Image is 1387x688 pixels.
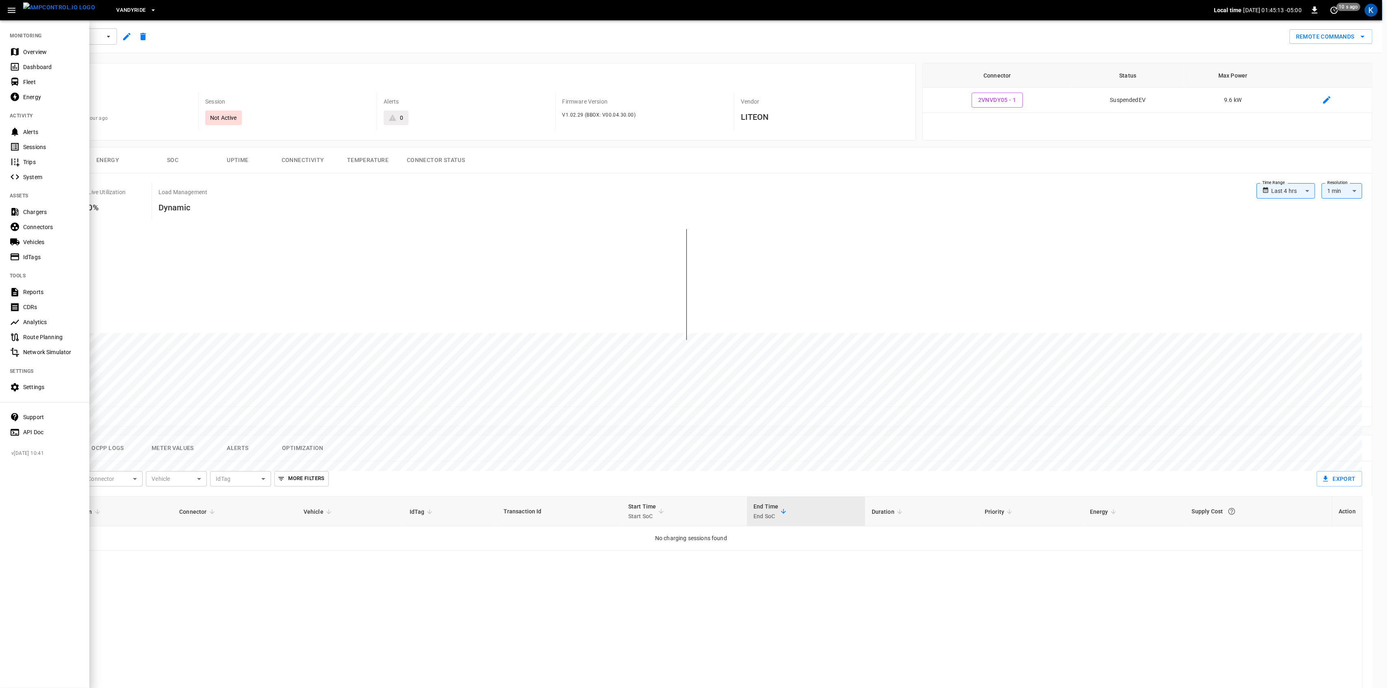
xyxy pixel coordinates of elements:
div: Connectors [23,223,80,231]
div: Vehicles [23,238,80,246]
div: Route Planning [23,333,80,341]
div: CDRs [23,303,80,311]
div: IdTags [23,253,80,261]
div: System [23,173,80,181]
div: profile-icon [1365,4,1378,17]
div: Chargers [23,208,80,216]
div: Settings [23,383,80,391]
span: 10 s ago [1337,3,1361,11]
p: Local time [1214,6,1242,14]
span: v [DATE] 10:41 [11,450,83,458]
div: Overview [23,48,80,56]
div: Sessions [23,143,80,151]
div: Reports [23,288,80,296]
div: Dashboard [23,63,80,71]
div: API Doc [23,428,80,436]
img: ampcontrol.io logo [23,2,95,13]
div: Support [23,413,80,421]
div: Trips [23,158,80,166]
div: Energy [23,93,80,101]
div: Fleet [23,78,80,86]
div: Alerts [23,128,80,136]
span: VandyRide [116,6,145,15]
div: Network Simulator [23,348,80,356]
div: Analytics [23,318,80,326]
button: set refresh interval [1328,4,1341,17]
p: [DATE] 01:45:13 -05:00 [1244,6,1302,14]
